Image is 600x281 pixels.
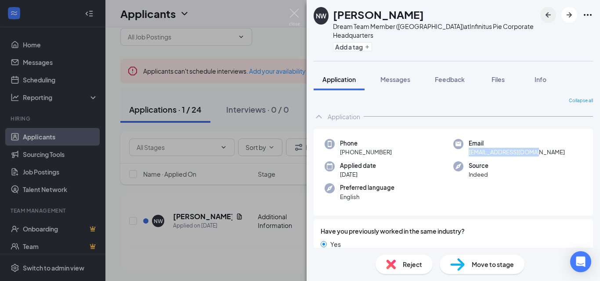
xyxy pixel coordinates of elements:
div: Open Intercom Messenger [570,251,591,272]
span: [DATE] [340,170,376,179]
svg: ArrowLeftNew [543,10,553,20]
div: Application [328,112,360,121]
span: Move to stage [472,260,514,269]
span: Have you previously worked in the same industry? [321,226,465,236]
span: Source [469,161,488,170]
span: Applied date [340,161,376,170]
span: [EMAIL_ADDRESS][DOMAIN_NAME] [469,148,565,157]
span: Application [322,75,356,83]
h1: [PERSON_NAME] [333,7,424,22]
span: Yes [330,239,341,249]
span: Reject [403,260,422,269]
span: Phone [340,139,392,148]
span: Email [469,139,565,148]
button: ArrowLeftNew [540,7,556,23]
button: PlusAdd a tag [333,42,372,51]
svg: ArrowRight [564,10,575,20]
span: Indeed [469,170,488,179]
span: Messages [380,75,410,83]
span: Preferred language [340,183,394,192]
span: [PHONE_NUMBER] [340,148,392,157]
span: Feedback [435,75,465,83]
svg: Plus [365,44,370,50]
span: English [340,192,394,201]
svg: Ellipses [582,10,593,20]
span: Files [492,75,505,83]
div: Dream Team Member ([GEOGRAPHIC_DATA]) at Infinitus Pie Corporate Headquarters [333,22,536,39]
span: Info [535,75,546,83]
svg: ChevronUp [314,111,324,122]
span: Collapse all [569,97,593,104]
button: ArrowRight [561,7,577,23]
div: NW [316,11,326,20]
